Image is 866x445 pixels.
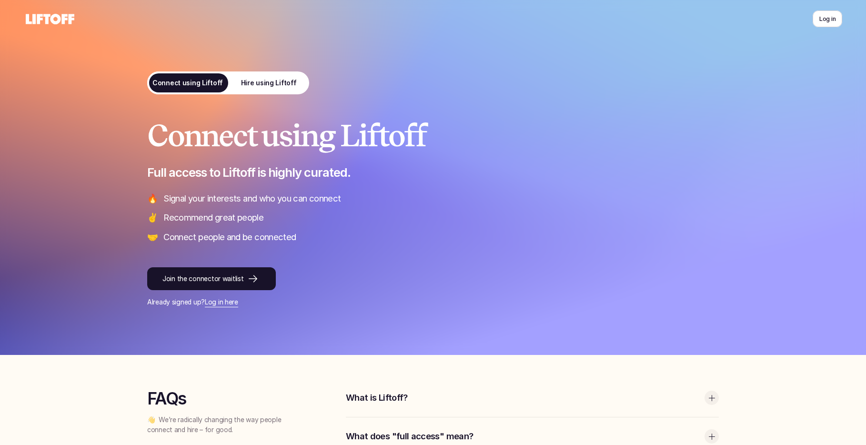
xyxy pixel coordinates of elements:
h1: Connect using Liftoff [147,119,719,152]
a: Hire using Liftoff [228,71,309,94]
p: Signal your interests and who you can connect [163,192,719,205]
p: 🤝 [147,231,158,243]
p: Recommend great people [163,212,719,224]
p: Connect using Liftoff [152,78,223,88]
h3: FAQs [147,389,322,408]
p: Connect people and be connected [163,231,719,243]
p: 👋 We’re radically changing the way people connect and hire – for good. [147,415,285,435]
p: Already signed up? [147,297,719,307]
p: What does "full access" mean? [346,430,700,443]
a: Join the connector waitlist [147,267,276,290]
p: 🔥 [147,192,158,205]
p: ✌️ [147,212,158,224]
p: What is Liftoff? [346,392,700,404]
a: Log in [813,10,842,27]
p: Full access to Liftoff is highly curated. [147,164,719,180]
a: Connect using Liftoff [147,71,228,94]
a: Log in here [205,298,238,306]
p: Join the connector waitlist [162,274,243,284]
p: Log in [819,14,836,23]
p: Hire using Liftoff [241,78,297,88]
